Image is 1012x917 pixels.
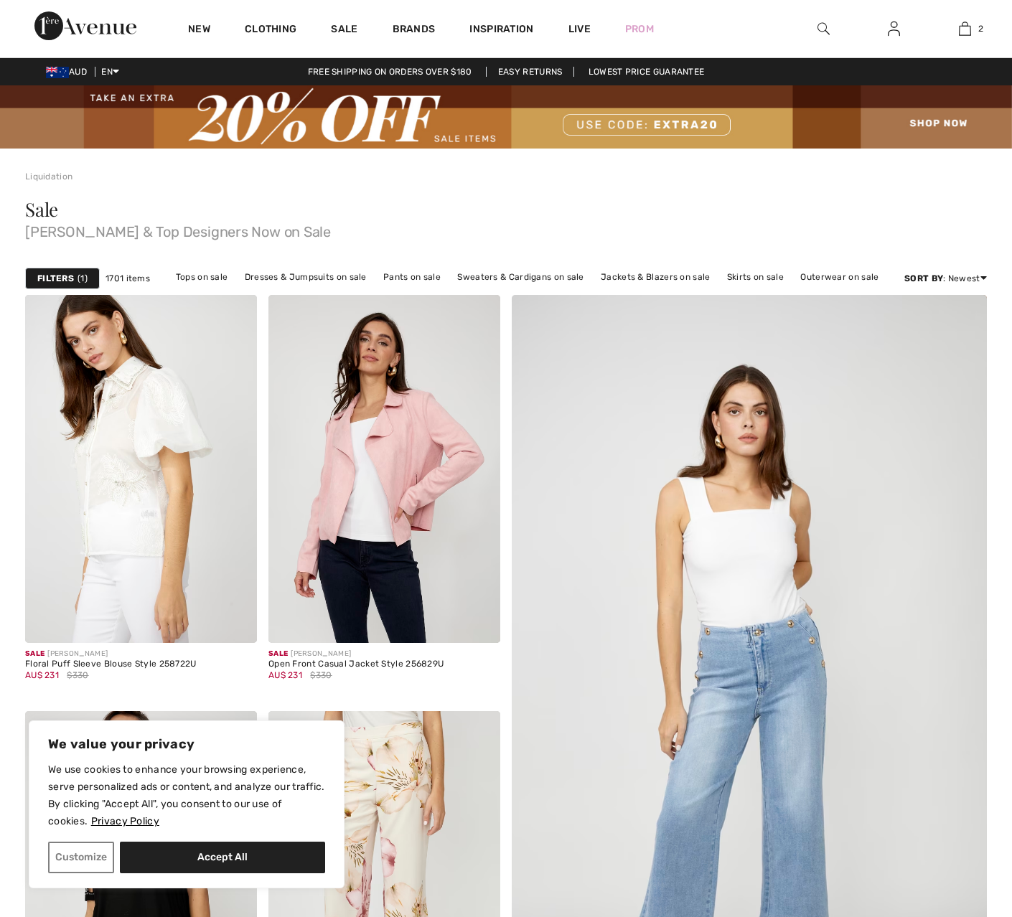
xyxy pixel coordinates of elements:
iframe: Opens a widget where you can find more information [919,809,998,845]
a: Lowest Price Guarantee [577,67,716,77]
span: AUD [46,67,93,77]
img: Open Front Casual Jacket Style 256829U. Dusty pink [268,295,500,643]
a: New [188,23,210,38]
img: 1ère Avenue [34,11,136,40]
a: Liquidation [25,171,72,182]
a: Easy Returns [486,67,575,77]
img: Australian Dollar [46,67,69,78]
span: EN [101,67,119,77]
span: 2 [978,22,983,35]
p: We value your privacy [48,735,325,753]
a: Pants on sale [376,268,448,286]
span: Sale [25,197,58,222]
span: $330 [310,669,332,682]
img: My Bag [959,20,971,37]
span: Inspiration [469,23,533,38]
a: Live [568,22,591,37]
img: My Info [888,20,900,37]
a: Sale [331,23,357,38]
strong: Filters [37,272,74,285]
a: Jackets & Blazers on sale [594,268,718,286]
a: Brands [393,23,436,38]
div: Floral Puff Sleeve Blouse Style 258722U [25,659,197,669]
span: AU$ 231 [25,670,59,680]
a: Prom [625,22,654,37]
strong: Sort By [904,273,943,283]
span: 1 [78,272,88,285]
span: [PERSON_NAME] & Top Designers Now on Sale [25,219,987,239]
a: Tops on sale [169,268,235,286]
img: search the website [817,20,830,37]
div: : Newest [904,272,987,285]
a: Sweaters & Cardigans on sale [450,268,591,286]
span: Sale [268,649,288,658]
span: Sale [25,649,44,658]
div: [PERSON_NAME] [268,649,444,659]
a: Privacy Policy [90,814,160,828]
div: We value your privacy [29,720,345,888]
p: We use cookies to enhance your browsing experience, serve personalized ads or content, and analyz... [48,761,325,830]
div: [PERSON_NAME] [25,649,197,659]
a: Skirts on sale [720,268,791,286]
button: Customize [48,842,114,873]
button: Accept All [120,842,325,873]
span: $330 [67,669,88,682]
span: AU$ 231 [268,670,302,680]
a: Free shipping on orders over $180 [296,67,484,77]
a: Sign In [876,20,912,38]
span: 1701 items [106,272,150,285]
img: Floral Puff Sleeve Blouse Style 258722U. Off White [25,295,257,643]
a: 2 [930,20,1000,37]
div: Open Front Casual Jacket Style 256829U [268,659,444,669]
a: Clothing [245,23,296,38]
a: Dresses & Jumpsuits on sale [238,268,374,286]
a: Outerwear on sale [793,268,886,286]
